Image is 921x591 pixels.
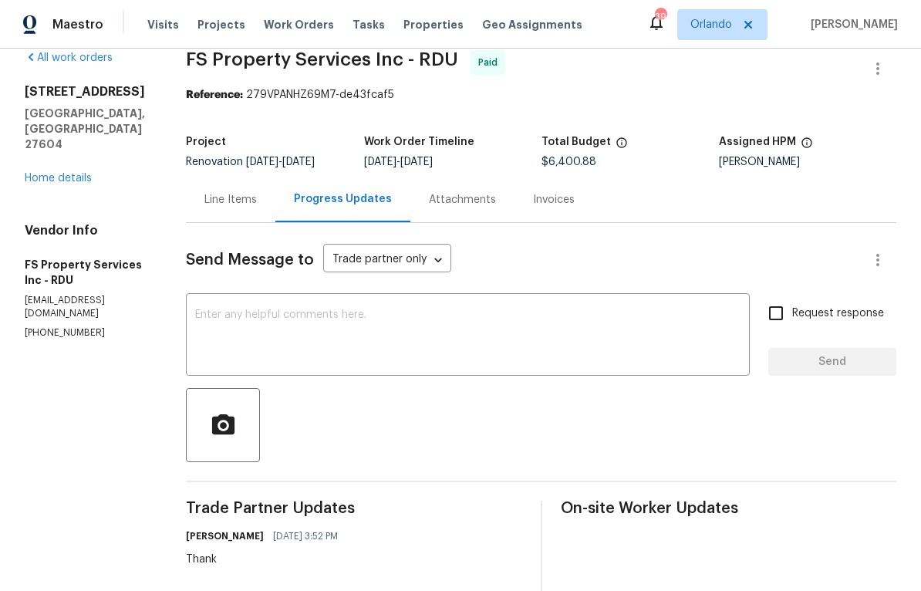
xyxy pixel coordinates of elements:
[186,529,264,544] h6: [PERSON_NAME]
[616,137,628,157] span: The total cost of line items that have been proposed by Opendoor. This sum includes line items th...
[186,552,347,567] div: Thank
[25,257,149,288] h5: FS Property Services Inc - RDU
[323,248,451,273] div: Trade partner only
[364,157,396,167] span: [DATE]
[197,17,245,32] span: Projects
[801,137,813,157] span: The hpm assigned to this work order.
[282,157,315,167] span: [DATE]
[478,55,504,70] span: Paid
[482,17,582,32] span: Geo Assignments
[52,17,103,32] span: Maestro
[429,192,496,208] div: Attachments
[364,157,433,167] span: -
[273,529,338,544] span: [DATE] 3:52 PM
[186,137,226,147] h5: Project
[353,19,385,30] span: Tasks
[25,84,149,100] h2: [STREET_ADDRESS]
[294,191,392,207] div: Progress Updates
[364,137,474,147] h5: Work Order Timeline
[805,17,898,32] span: [PERSON_NAME]
[541,137,611,147] h5: Total Budget
[186,87,896,103] div: 279VPANHZ69M7-de43fcaf5
[561,501,896,516] span: On-site Worker Updates
[719,157,896,167] div: [PERSON_NAME]
[186,501,521,516] span: Trade Partner Updates
[403,17,464,32] span: Properties
[186,252,314,268] span: Send Message to
[246,157,278,167] span: [DATE]
[25,223,149,238] h4: Vendor Info
[25,294,149,320] p: [EMAIL_ADDRESS][DOMAIN_NAME]
[186,89,243,100] b: Reference:
[147,17,179,32] span: Visits
[186,157,315,167] span: Renovation
[541,157,596,167] span: $6,400.88
[186,50,458,69] span: FS Property Services Inc - RDU
[690,17,732,32] span: Orlando
[655,9,666,25] div: 39
[719,137,796,147] h5: Assigned HPM
[25,326,149,339] p: [PHONE_NUMBER]
[204,192,257,208] div: Line Items
[25,52,113,63] a: All work orders
[400,157,433,167] span: [DATE]
[264,17,334,32] span: Work Orders
[25,106,149,152] h5: [GEOGRAPHIC_DATA], [GEOGRAPHIC_DATA] 27604
[792,306,884,322] span: Request response
[533,192,575,208] div: Invoices
[246,157,315,167] span: -
[25,173,92,184] a: Home details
